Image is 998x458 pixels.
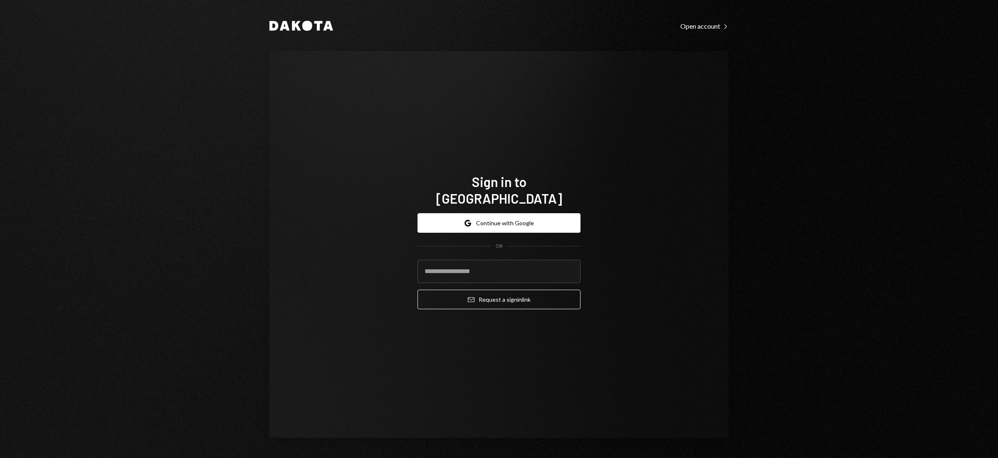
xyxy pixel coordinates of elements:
[680,21,729,30] a: Open account
[417,213,581,233] button: Continue with Google
[417,173,581,207] h1: Sign in to [GEOGRAPHIC_DATA]
[680,22,729,30] div: Open account
[417,290,581,309] button: Request a signinlink
[496,243,503,250] div: OR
